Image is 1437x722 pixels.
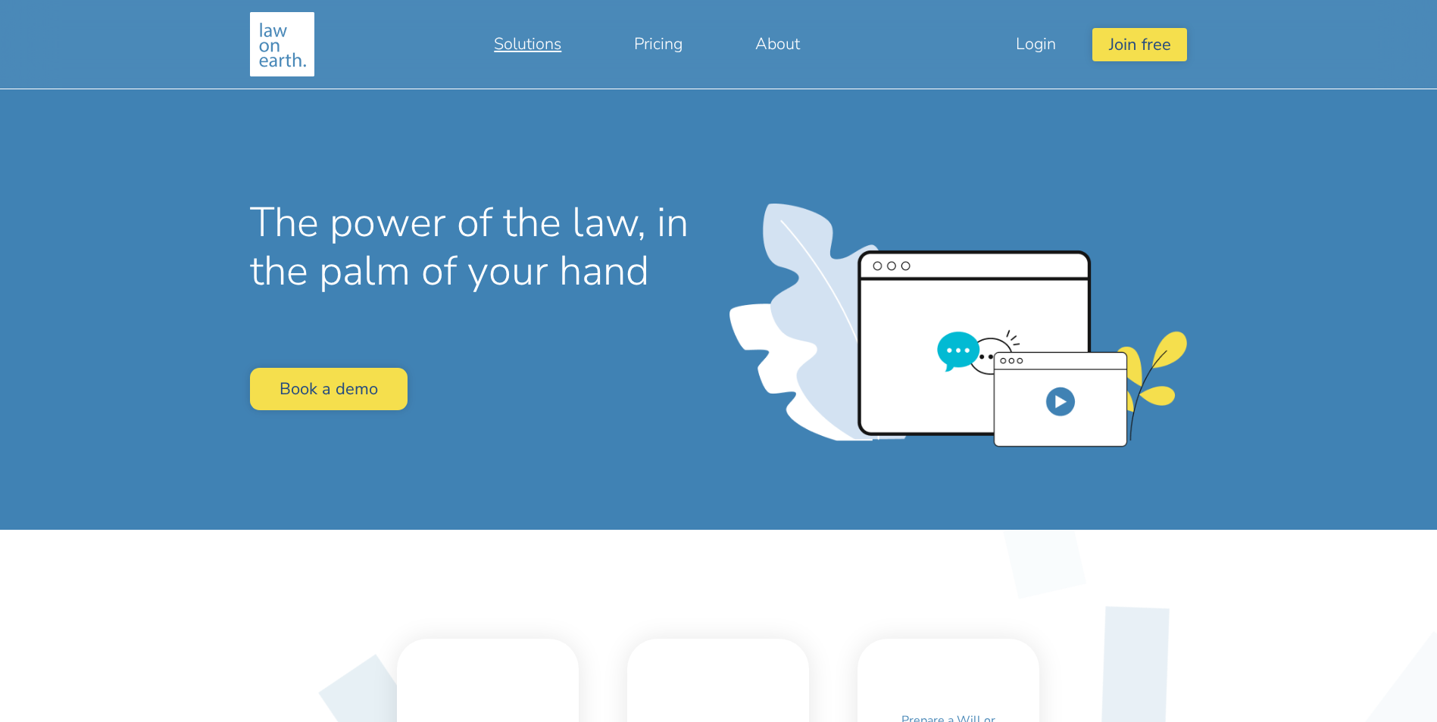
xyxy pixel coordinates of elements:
img: diamond_129129.svg [976,489,1114,627]
a: Solutions [458,26,598,62]
a: About [719,26,836,62]
a: Login [979,26,1092,62]
img: user_interface.png [729,204,1186,447]
a: Pricing [598,26,719,62]
a: Book a demo [250,368,408,409]
img: Making legal services accessible to everyone, anywhere, anytime [250,12,314,76]
button: Join free [1092,28,1186,61]
h1: The power of the law, in the palm of your hand [250,198,707,295]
